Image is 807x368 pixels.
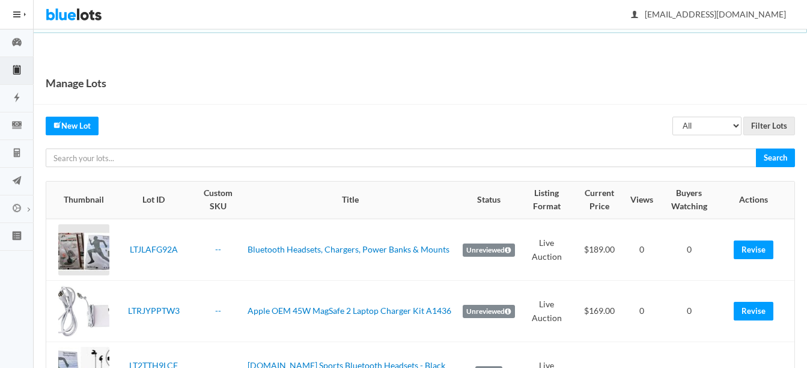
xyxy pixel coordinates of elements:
a: -- [215,305,221,316]
label: Unreviewed [463,244,515,257]
label: Unreviewed [463,305,515,318]
a: Bluetooth Headsets, Chargers, Power Banks & Mounts [248,244,449,254]
ion-icon: person [629,10,641,21]
input: Search [756,149,795,167]
ion-icon: create [53,121,61,129]
th: Lot ID [114,182,193,219]
a: -- [215,244,221,254]
th: Current Price [573,182,626,219]
td: 0 [658,219,720,281]
td: Live Auction [520,281,573,342]
th: Buyers Watching [658,182,720,219]
a: createNew Lot [46,117,99,135]
td: 0 [658,281,720,342]
td: $189.00 [573,219,626,281]
th: Actions [720,182,794,219]
th: Thumbnail [46,182,114,219]
a: Apple OEM 45W MagSafe 2 Laptop Charger Kit A1436 [248,305,451,316]
input: Filter Lots [743,117,795,135]
a: Revise [734,302,773,320]
a: Revise [734,241,773,259]
h1: Manage Lots [46,74,106,92]
input: Search your lots... [46,149,757,167]
a: LTRJYPPTW3 [128,305,180,316]
a: LTJLAFG92A [130,244,178,254]
th: Listing Format [520,182,573,219]
td: $169.00 [573,281,626,342]
td: 0 [626,281,658,342]
th: Views [626,182,658,219]
th: Status [458,182,520,219]
td: 0 [626,219,658,281]
td: Live Auction [520,219,573,281]
span: [EMAIL_ADDRESS][DOMAIN_NAME] [632,9,786,19]
th: Custom SKU [193,182,243,219]
th: Title [243,182,458,219]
